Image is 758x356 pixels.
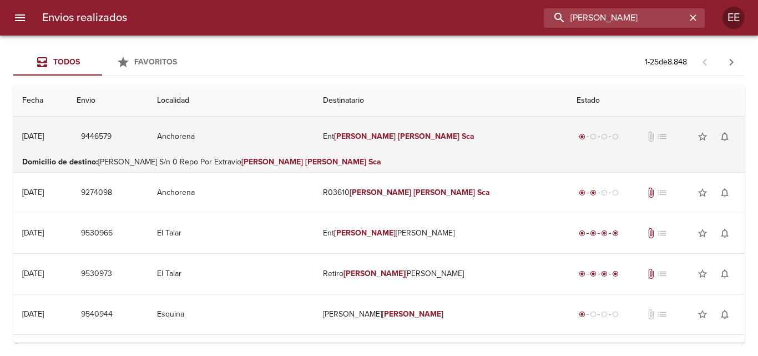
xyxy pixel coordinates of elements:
em: [PERSON_NAME] [334,228,396,238]
span: 9530966 [81,227,113,240]
span: No tiene pedido asociado [656,187,668,198]
button: Activar notificaciones [714,126,736,148]
span: No tiene documentos adjuntos [645,131,656,142]
span: radio_button_checked [579,311,585,318]
td: [PERSON_NAME] [314,294,568,334]
span: Favoritos [134,57,177,67]
span: radio_button_unchecked [612,189,619,196]
em: [PERSON_NAME] [382,309,443,319]
button: menu [7,4,33,31]
em: Sca [477,188,490,197]
button: Agregar a favoritos [691,182,714,204]
div: [DATE] [22,132,44,141]
span: Tiene documentos adjuntos [645,228,656,239]
em: Sca [368,157,381,167]
span: No tiene pedido asociado [656,131,668,142]
div: Generado [577,131,621,142]
button: 9530966 [77,223,117,244]
span: notifications_none [719,228,730,239]
span: radio_button_checked [612,230,619,237]
th: Fecha [13,85,68,117]
span: star_border [697,268,708,279]
div: Generado [577,309,621,320]
span: No tiene documentos adjuntos [645,309,656,320]
span: Pagina anterior [691,56,718,67]
div: EE [722,7,745,29]
span: radio_button_checked [590,189,597,196]
button: Activar notificaciones [714,303,736,325]
input: buscar [544,8,686,28]
div: Entregado [577,228,621,239]
b: Domicilio de destino : [22,157,98,167]
span: star_border [697,131,708,142]
th: Destinatario [314,85,568,117]
div: Despachado [577,187,621,198]
span: star_border [697,309,708,320]
div: [DATE] [22,309,44,319]
button: Activar notificaciones [714,182,736,204]
div: [DATE] [22,269,44,278]
button: Activar notificaciones [714,222,736,244]
span: radio_button_checked [590,270,597,277]
button: 9540944 [77,304,117,325]
td: Anchorena [148,173,314,213]
td: Ent [PERSON_NAME] [314,213,568,253]
span: notifications_none [719,187,730,198]
span: radio_button_unchecked [590,133,597,140]
span: radio_button_unchecked [601,311,608,318]
button: Agregar a favoritos [691,126,714,148]
div: [DATE] [22,188,44,197]
th: Localidad [148,85,314,117]
button: 9446579 [77,127,116,147]
p: [PERSON_NAME] S/n 0 Repo Por Extravio [22,157,736,168]
span: Tiene documentos adjuntos [645,268,656,279]
em: [PERSON_NAME] [398,132,459,141]
span: 9540944 [81,308,113,322]
em: [PERSON_NAME] [334,132,396,141]
div: [DATE] [22,228,44,238]
span: radio_button_unchecked [601,133,608,140]
button: Agregar a favoritos [691,303,714,325]
em: [PERSON_NAME] [350,188,411,197]
span: radio_button_checked [601,270,608,277]
em: Sca [462,132,474,141]
span: radio_button_checked [601,230,608,237]
span: radio_button_checked [579,230,585,237]
button: Activar notificaciones [714,263,736,285]
div: Entregado [577,268,621,279]
h6: Envios realizados [42,9,127,27]
button: 9274098 [77,183,117,203]
td: El Talar [148,213,314,253]
span: radio_button_unchecked [612,311,619,318]
button: Agregar a favoritos [691,222,714,244]
span: Todos [53,57,80,67]
th: Envio [68,85,149,117]
em: [PERSON_NAME] [343,269,405,278]
span: radio_button_unchecked [601,189,608,196]
div: Tabs Envios [13,49,191,76]
span: radio_button_unchecked [612,133,619,140]
span: 9530973 [81,267,112,281]
span: Tiene documentos adjuntos [645,187,656,198]
span: radio_button_checked [579,133,585,140]
td: R03610 [314,173,568,213]
p: 1 - 25 de 8.848 [645,57,687,68]
span: radio_button_checked [612,270,619,277]
span: 9446579 [81,130,112,144]
td: Retiro [PERSON_NAME] [314,254,568,294]
span: star_border [697,228,708,239]
td: Esquina [148,294,314,334]
span: radio_button_checked [579,270,585,277]
td: Anchorena [148,117,314,157]
span: star_border [697,187,708,198]
span: No tiene pedido asociado [656,228,668,239]
td: Ent [314,117,568,157]
span: 9274098 [81,186,112,200]
em: [PERSON_NAME] [413,188,475,197]
span: radio_button_checked [590,230,597,237]
span: notifications_none [719,131,730,142]
span: radio_button_unchecked [590,311,597,318]
span: notifications_none [719,268,730,279]
em: [PERSON_NAME] [305,157,367,167]
button: 9530973 [77,264,117,284]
